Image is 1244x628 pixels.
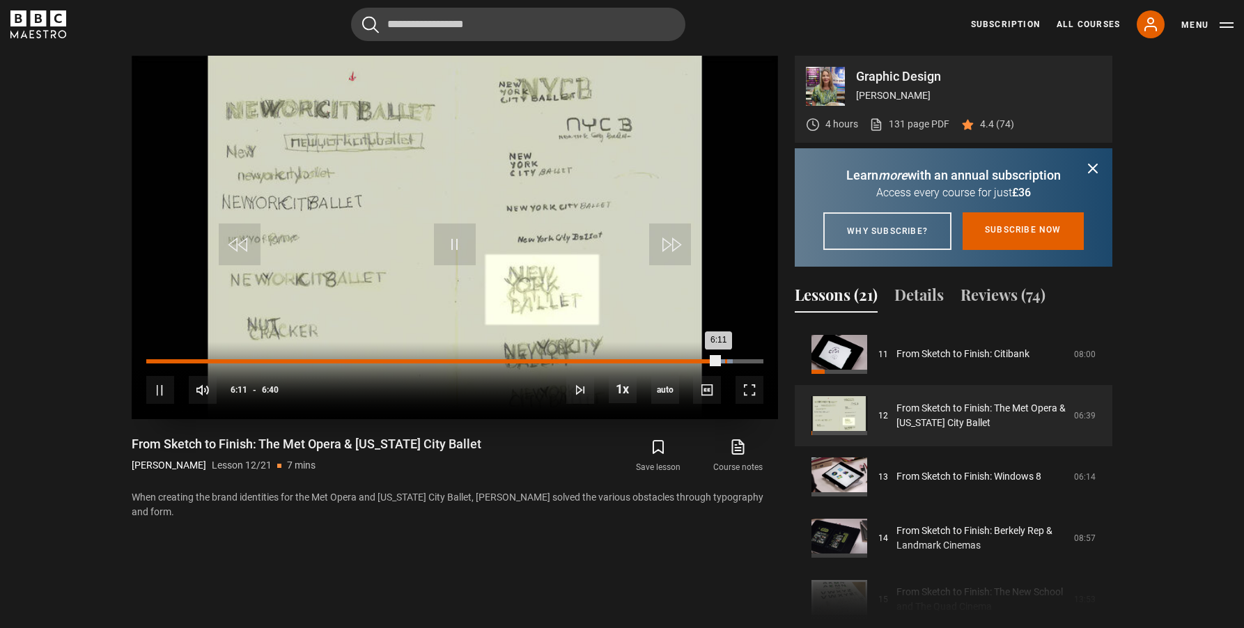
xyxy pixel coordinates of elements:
[651,376,679,404] div: Current quality: 720p
[132,490,778,519] p: When creating the brand identities for the Met Opera and [US_STATE] City Ballet, [PERSON_NAME] so...
[362,16,379,33] button: Submit the search query
[212,458,272,473] p: Lesson 12/21
[896,524,1066,553] a: From Sketch to Finish: Berkely Rep & Landmark Cinemas
[894,283,944,313] button: Details
[132,436,481,453] h1: From Sketch to Finish: The Met Opera & [US_STATE] City Ballet
[619,436,698,476] button: Save lesson
[869,117,949,132] a: 131 page PDF
[231,377,247,402] span: 6:11
[980,117,1014,132] p: 4.4 (74)
[351,8,685,41] input: Search
[1012,186,1031,199] span: £36
[878,168,908,182] i: more
[609,375,637,403] button: Playback Rate
[651,376,679,404] span: auto
[961,283,1045,313] button: Reviews (74)
[189,376,217,404] button: Mute
[146,359,763,363] div: Progress Bar
[823,212,951,250] a: Why subscribe?
[971,18,1040,31] a: Subscription
[262,377,279,402] span: 6:40
[287,458,316,473] p: 7 mins
[825,117,858,132] p: 4 hours
[896,401,1066,430] a: From Sketch to Finish: The Met Opera & [US_STATE] City Ballet
[132,458,206,473] p: [PERSON_NAME]
[811,166,1096,185] p: Learn with an annual subscription
[699,436,778,476] a: Course notes
[1057,18,1120,31] a: All Courses
[811,185,1096,201] p: Access every course for just
[132,56,778,419] video-js: Video Player
[896,347,1029,361] a: From Sketch to Finish: Citibank
[896,469,1041,484] a: From Sketch to Finish: Windows 8
[1181,18,1234,32] button: Toggle navigation
[736,376,763,404] button: Fullscreen
[693,376,721,404] button: Captions
[856,70,1101,83] p: Graphic Design
[795,283,878,313] button: Lessons (21)
[963,212,1084,250] a: Subscribe now
[146,376,174,404] button: Pause
[10,10,66,38] svg: BBC Maestro
[856,88,1101,103] p: [PERSON_NAME]
[566,376,594,404] button: Next Lesson
[253,385,256,395] span: -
